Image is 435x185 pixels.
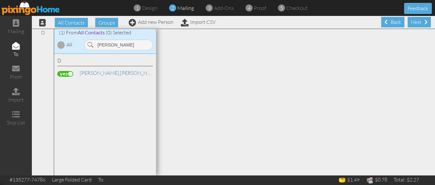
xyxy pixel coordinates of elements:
[335,175,363,185] td: $1.49
[408,17,431,27] div: Next
[208,4,211,12] span: 3
[404,3,432,14] button: Feedback
[181,19,216,25] a: Import CSV
[2,1,60,15] img: pixingo logo
[98,176,104,183] span: To:
[254,5,266,11] span: proof
[54,29,156,36] div: (1) From
[67,41,72,48] div: All
[214,5,234,11] span: add-ons
[136,4,139,12] span: 1
[6,175,49,184] td: #135277-74786
[49,175,95,184] td: Large Folded Card
[57,57,153,66] div: D
[363,175,390,185] td: $0.78
[248,4,251,12] span: 4
[129,19,174,25] a: Add new Person
[381,17,404,27] div: Back
[55,18,88,27] span: All Contacts
[38,29,48,36] a: D
[80,70,120,76] span: [PERSON_NAME],
[286,5,308,11] span: checkout
[366,176,374,184] img: expense-icon.png
[78,29,105,35] span: All Contacts
[338,176,346,184] img: points-icon.png
[177,5,194,11] span: mailing
[79,69,160,77] a: [PERSON_NAME]
[106,29,131,36] span: (0) Selected
[95,18,118,27] span: Groups
[171,4,174,12] span: 2
[142,5,157,11] span: design
[280,4,283,12] span: 5
[394,176,419,183] div: Total: $2.27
